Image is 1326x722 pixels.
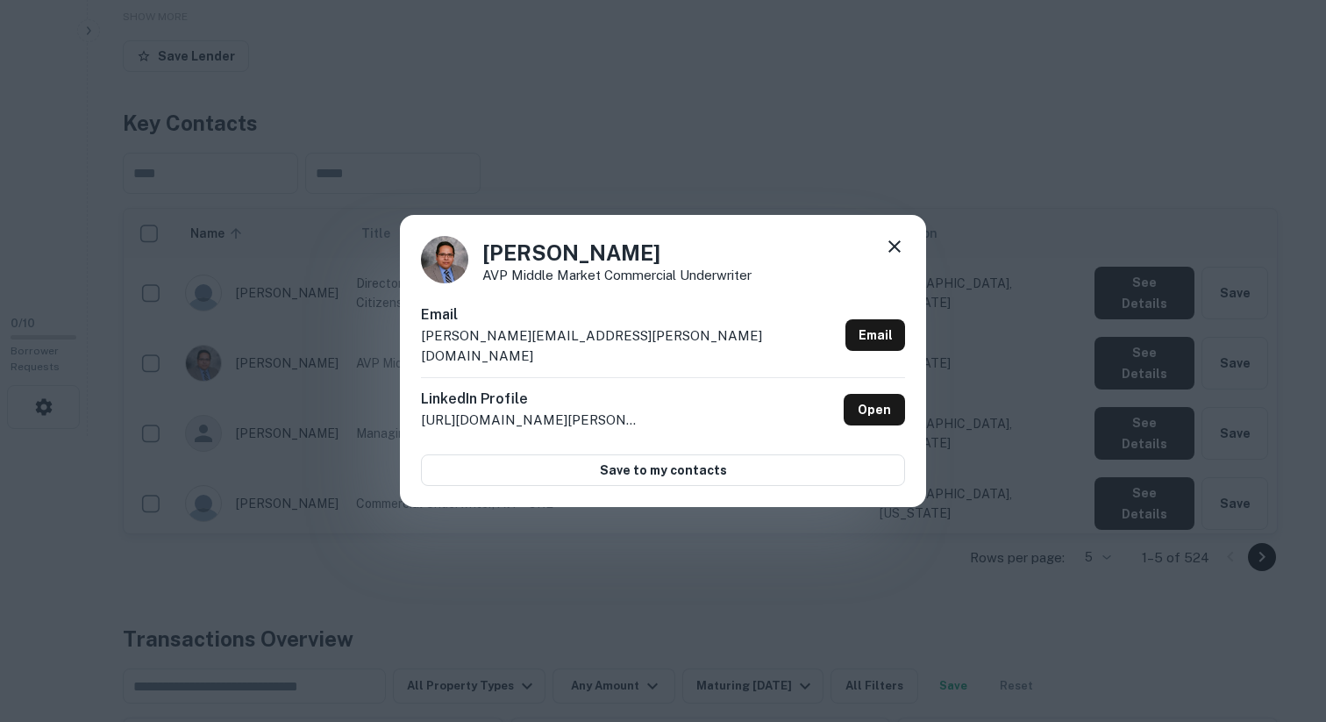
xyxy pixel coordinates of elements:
[421,389,640,410] h6: LinkedIn Profile
[845,319,905,351] a: Email
[1238,582,1326,666] iframe: Chat Widget
[421,325,838,367] p: [PERSON_NAME][EMAIL_ADDRESS][PERSON_NAME][DOMAIN_NAME]
[421,410,640,431] p: [URL][DOMAIN_NAME][PERSON_NAME]
[421,236,468,283] img: 1516985067438
[482,268,752,282] p: AVP Middle Market Commercial Underwriter
[421,454,905,486] button: Save to my contacts
[421,304,838,325] h6: Email
[844,394,905,425] a: Open
[482,237,752,268] h4: [PERSON_NAME]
